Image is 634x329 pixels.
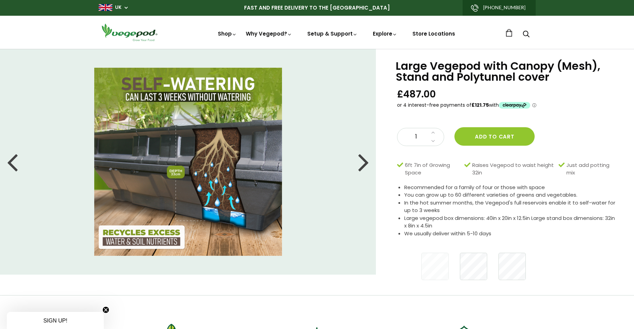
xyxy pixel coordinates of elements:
[404,191,617,199] li: You can grow up to 60 different varieties of greens and vegetables.
[454,127,535,146] button: Add to cart
[429,128,437,137] a: Increase quantity by 1
[99,4,112,11] img: gb_large.png
[404,132,427,141] span: 1
[404,230,617,238] li: We usually deliver within 5-10 days
[412,30,455,37] a: Store Locations
[7,312,104,329] div: SIGN UP!Close teaser
[99,23,160,42] img: Vegepod
[472,161,555,177] span: Raises Vegepod to waist height 32in
[397,88,436,101] span: £487.00
[218,30,237,37] a: Shop
[404,184,617,192] li: Recommended for a family of four or those with space
[94,68,282,256] img: Large Vegepod with Canopy (Mesh), Stand and Polytunnel cover
[404,214,617,230] li: Large vegepod box dimensions: 40in x 20in x 12.5in Large stand box dimensions: 32in x 8in x 4.5in
[404,199,617,214] li: In the hot summer months, the Vegepod's full reservoirs enable it to self-water for up to 3 weeks
[396,61,617,82] h1: Large Vegepod with Canopy (Mesh), Stand and Polytunnel cover
[307,30,358,37] a: Setup & Support
[115,4,122,11] a: UK
[246,30,292,37] a: Why Vegepod?
[429,137,437,146] a: Decrease quantity by 1
[43,318,67,324] span: SIGN UP!
[566,161,614,177] span: Just add potting mix
[373,30,397,37] a: Explore
[102,306,109,313] button: Close teaser
[523,31,530,38] a: Search
[405,161,461,177] span: 6ft 7in of Growing Space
